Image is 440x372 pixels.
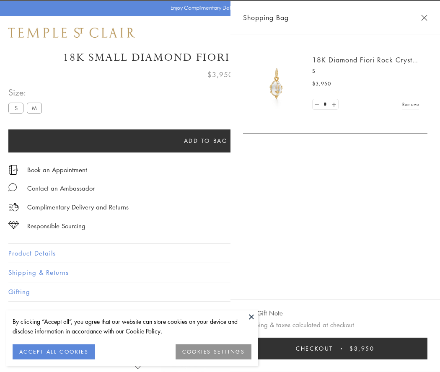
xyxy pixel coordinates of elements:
[176,344,251,359] button: COOKIES SETTINGS
[8,282,432,301] button: Gifting
[27,221,85,231] div: Responsible Sourcing
[8,50,432,65] h1: 18K Small Diamond Fiori Rock Crystal Amulet
[8,183,17,191] img: MessageIcon-01_2.svg
[27,103,42,113] label: M
[349,344,375,353] span: $3,950
[13,317,251,336] div: By clicking “Accept all”, you agree that our website can store cookies on your device and disclos...
[184,136,228,145] span: Add to bag
[8,263,432,282] button: Shipping & Returns
[8,85,45,99] span: Size:
[27,165,87,174] a: Book an Appointment
[27,183,95,194] div: Contact an Ambassador
[243,338,427,359] button: Checkout $3,950
[313,99,321,110] a: Set quantity to 0
[171,4,266,12] p: Enjoy Complimentary Delivery & Returns
[251,59,302,109] img: P51889-E11FIORI
[243,12,289,23] span: Shopping Bag
[8,202,19,212] img: icon_delivery.svg
[8,244,432,263] button: Product Details
[13,344,95,359] button: ACCEPT ALL COOKIES
[312,80,331,88] span: $3,950
[402,100,419,109] a: Remove
[8,28,135,38] img: Temple St. Clair
[296,344,333,353] span: Checkout
[421,15,427,21] button: Close Shopping Bag
[312,67,419,75] p: S
[8,129,403,152] button: Add to bag
[27,202,129,212] p: Complimentary Delivery and Returns
[243,320,427,330] p: Shipping & taxes calculated at checkout
[243,308,283,318] button: Add Gift Note
[8,165,18,175] img: icon_appointment.svg
[207,69,233,80] span: $3,950
[8,103,23,113] label: S
[8,221,19,229] img: icon_sourcing.svg
[329,99,338,110] a: Set quantity to 2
